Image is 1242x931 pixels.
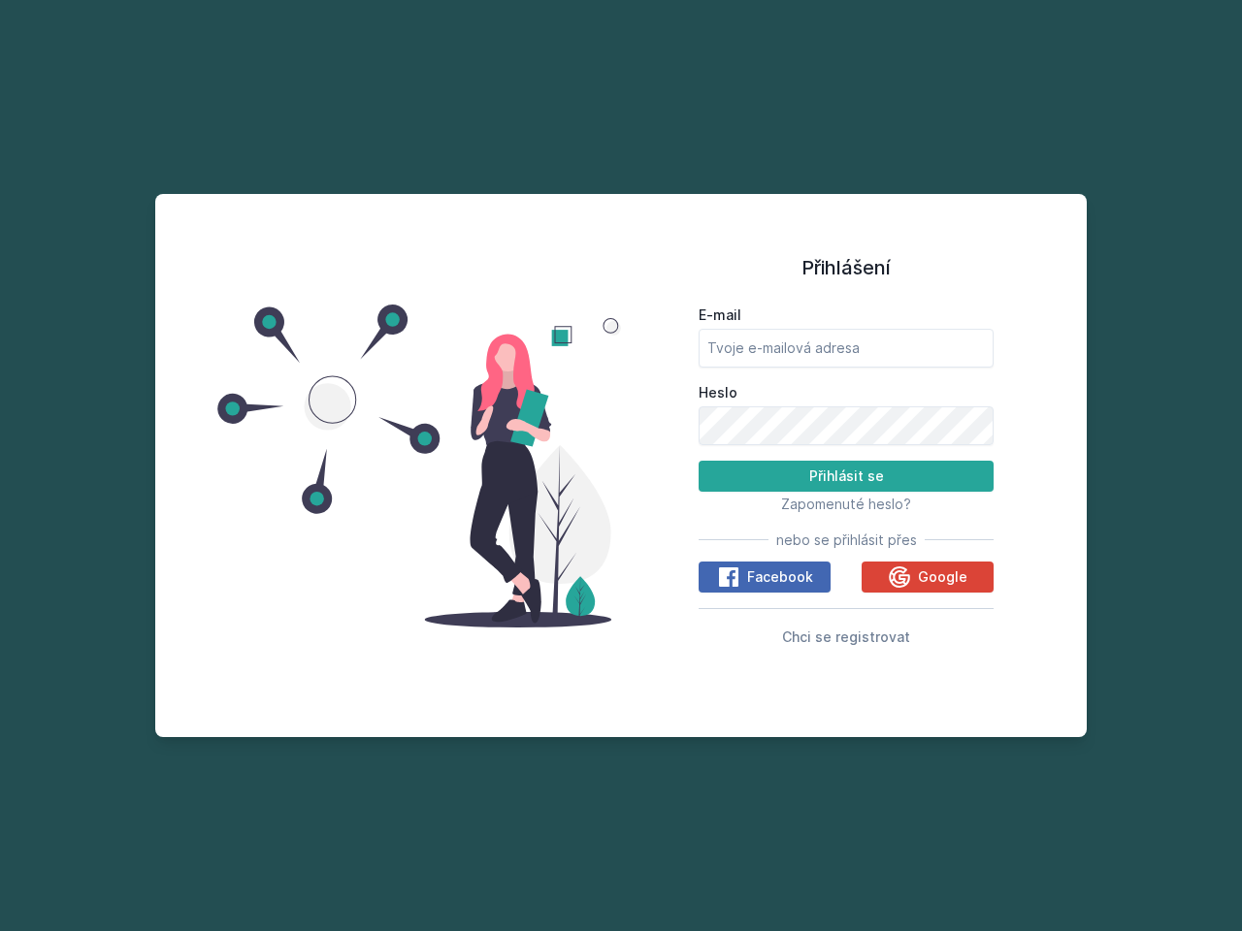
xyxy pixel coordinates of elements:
button: Google [862,562,994,593]
span: Facebook [747,567,813,587]
label: E-mail [699,305,994,325]
button: Přihlásit se [699,461,994,492]
h1: Přihlášení [699,253,994,282]
label: Heslo [699,383,994,402]
button: Facebook [699,562,831,593]
span: nebo se přihlásit přes [776,530,917,550]
span: Google [918,567,967,587]
button: Chci se registrovat [782,625,910,648]
span: Chci se registrovat [782,628,910,645]
span: Zapomenuté heslo? [781,496,911,512]
input: Tvoje e-mailová adresa [699,329,994,368]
